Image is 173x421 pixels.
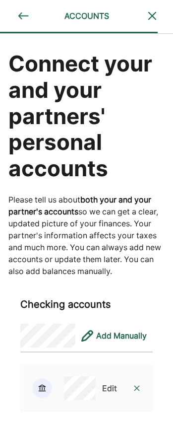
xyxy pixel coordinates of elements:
div: Edit [102,382,117,394]
b: both your and your partner's accounts [8,195,151,216]
div: Please tell us about so we can get a clear, updated picture of your finances. Your partner's info... [8,194,165,277]
div: Add Manually [96,330,147,342]
div: Checking accounts [20,297,111,312]
div: ACCOUNTS [59,10,113,22]
div: Connect your and your partners' personal accounts [8,51,165,182]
